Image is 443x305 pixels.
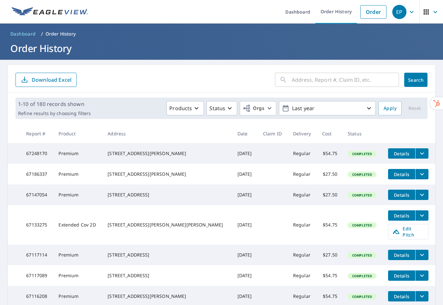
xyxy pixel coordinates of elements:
[360,5,386,19] a: Order
[18,100,91,108] p: 1-10 of 180 records shown
[12,7,88,17] img: EV Logo
[41,30,43,38] li: /
[388,291,415,301] button: detailsBtn-67116208
[388,250,415,260] button: detailsBtn-67117114
[343,124,383,143] th: Status
[18,110,91,116] p: Refine results by choosing filters
[317,245,343,265] td: $27.50
[388,224,428,239] a: Edit Pitch
[232,124,258,143] th: Date
[288,164,317,184] td: Regular
[21,124,53,143] th: Report #
[102,124,232,143] th: Address
[32,76,71,83] p: Download Excel
[392,171,411,177] span: Details
[232,143,258,164] td: [DATE]
[288,143,317,164] td: Regular
[384,104,396,112] span: Apply
[8,29,38,39] a: Dashboard
[46,31,76,37] p: Order History
[16,73,77,87] button: Download Excel
[108,252,227,258] div: [STREET_ADDRESS]
[108,192,227,198] div: [STREET_ADDRESS]
[288,245,317,265] td: Regular
[206,101,237,115] button: Status
[240,101,276,115] button: Orgs
[8,29,435,39] nav: breadcrumb
[415,291,428,301] button: filesDropdownBtn-67116208
[232,245,258,265] td: [DATE]
[53,184,102,205] td: Premium
[348,253,376,258] span: Completed
[10,31,36,37] span: Dashboard
[53,205,102,245] td: Extended Cov 2D
[348,223,376,227] span: Completed
[392,252,411,258] span: Details
[21,245,53,265] td: 67117114
[290,103,365,114] p: Last year
[53,124,102,143] th: Product
[415,270,428,281] button: filesDropdownBtn-67117089
[209,104,225,112] p: Status
[166,101,204,115] button: Products
[317,205,343,245] td: $54.75
[348,274,376,278] span: Completed
[288,184,317,205] td: Regular
[388,210,415,221] button: detailsBtn-67133275
[232,265,258,286] td: [DATE]
[392,5,406,19] div: EP
[378,101,402,115] button: Apply
[317,164,343,184] td: $27.50
[21,205,53,245] td: 67133275
[108,222,227,228] div: [STREET_ADDRESS][PERSON_NAME][PERSON_NAME]
[348,193,376,197] span: Completed
[21,184,53,205] td: 67147054
[392,192,411,198] span: Details
[232,164,258,184] td: [DATE]
[415,210,428,221] button: filesDropdownBtn-67133275
[392,273,411,279] span: Details
[415,169,428,179] button: filesDropdownBtn-67186337
[392,293,411,300] span: Details
[108,171,227,177] div: [STREET_ADDRESS][PERSON_NAME]
[21,265,53,286] td: 67117089
[279,101,376,115] button: Last year
[169,104,192,112] p: Products
[317,184,343,205] td: $27.50
[21,143,53,164] td: 67248170
[348,172,376,177] span: Completed
[53,245,102,265] td: Premium
[288,124,317,143] th: Delivery
[288,205,317,245] td: Regular
[108,293,227,300] div: [STREET_ADDRESS][PERSON_NAME]
[415,250,428,260] button: filesDropdownBtn-67117114
[243,104,264,112] span: Orgs
[8,42,435,55] h1: Order History
[392,151,411,157] span: Details
[392,213,411,219] span: Details
[388,270,415,281] button: detailsBtn-67117089
[258,124,288,143] th: Claim ID
[53,265,102,286] td: Premium
[53,143,102,164] td: Premium
[21,164,53,184] td: 67186337
[348,294,376,299] span: Completed
[232,184,258,205] td: [DATE]
[317,265,343,286] td: $54.75
[108,150,227,157] div: [STREET_ADDRESS][PERSON_NAME]
[317,143,343,164] td: $54.75
[404,73,427,87] button: Search
[53,164,102,184] td: Premium
[388,148,415,159] button: detailsBtn-67248170
[392,226,424,238] span: Edit Pitch
[232,205,258,245] td: [DATE]
[415,148,428,159] button: filesDropdownBtn-67248170
[388,190,415,200] button: detailsBtn-67147054
[108,272,227,279] div: [STREET_ADDRESS]
[288,265,317,286] td: Regular
[348,152,376,156] span: Completed
[317,124,343,143] th: Cost
[415,190,428,200] button: filesDropdownBtn-67147054
[388,169,415,179] button: detailsBtn-67186337
[409,77,422,83] span: Search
